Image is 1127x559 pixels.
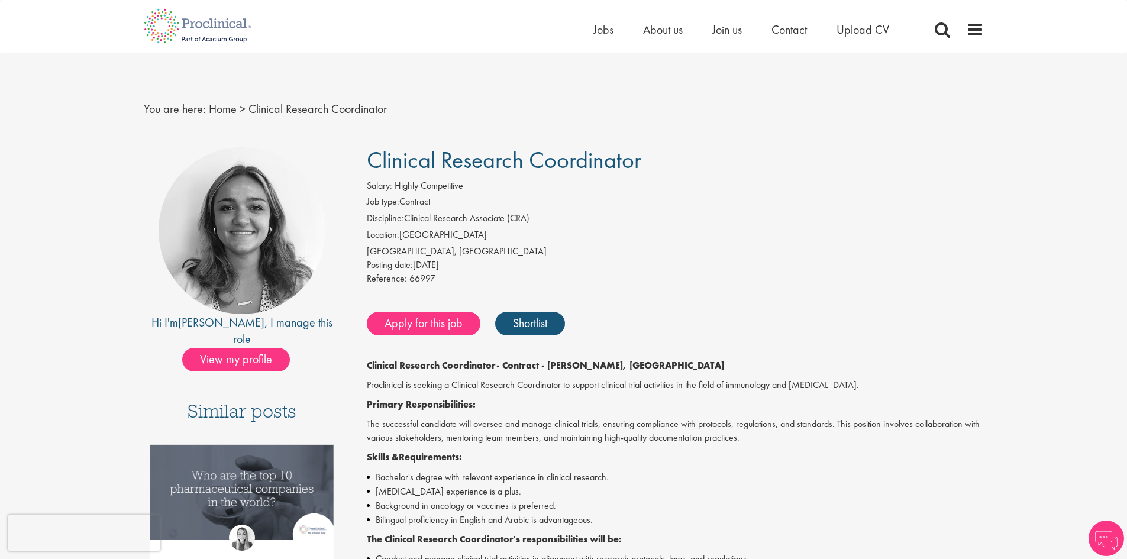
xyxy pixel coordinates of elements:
img: Chatbot [1089,521,1124,556]
strong: The Clinical Research Coordinator's responsibilities will be: [367,533,622,545]
li: [GEOGRAPHIC_DATA] [367,228,984,245]
span: Posting date: [367,259,413,271]
label: Location: [367,228,399,242]
span: View my profile [182,348,290,371]
iframe: reCAPTCHA [8,515,160,551]
img: Hannah Burke [229,525,255,551]
li: Contract [367,195,984,212]
span: 66997 [409,272,435,285]
h3: Similar posts [188,401,296,429]
strong: Skills & [367,451,399,463]
a: Upload CV [837,22,889,37]
strong: - Contract - [PERSON_NAME], [GEOGRAPHIC_DATA] [496,359,724,371]
div: [DATE] [367,259,984,272]
a: Apply for this job [367,312,480,335]
a: Link to a post [150,445,334,550]
a: Jobs [593,22,613,37]
span: Clinical Research Coordinator [367,145,641,175]
div: [GEOGRAPHIC_DATA], [GEOGRAPHIC_DATA] [367,245,984,259]
span: Highly Competitive [395,179,463,192]
label: Reference: [367,272,407,286]
label: Job type: [367,195,399,209]
a: Contact [771,22,807,37]
li: Clinical Research Associate (CRA) [367,212,984,228]
a: breadcrumb link [209,101,237,117]
strong: Clinical Research Coordinator [367,359,496,371]
label: Salary: [367,179,392,193]
a: Join us [712,22,742,37]
li: Bachelor's degree with relevant experience in clinical research. [367,470,984,484]
label: Discipline: [367,212,404,225]
p: The successful candidate will oversee and manage clinical trials, ensuring compliance with protoc... [367,418,984,445]
strong: Primary Responsibilities: [367,398,476,411]
div: Hi I'm , I manage this role [144,314,341,348]
li: [MEDICAL_DATA] experience is a plus. [367,484,984,499]
li: Background in oncology or vaccines is preferred. [367,499,984,513]
img: Top 10 pharmaceutical companies in the world 2025 [150,445,334,540]
a: About us [643,22,683,37]
span: You are here: [144,101,206,117]
strong: Requirements: [399,451,462,463]
span: Clinical Research Coordinator [248,101,387,117]
a: View my profile [182,350,302,366]
span: > [240,101,246,117]
li: Bilingual proficiency in English and Arabic is advantageous. [367,513,984,527]
a: Shortlist [495,312,565,335]
img: imeage of recruiter Jackie Cerchio [159,147,325,314]
a: [PERSON_NAME] [178,315,264,330]
p: Proclinical is seeking a Clinical Research Coordinator to support clinical trial activities in th... [367,379,984,392]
